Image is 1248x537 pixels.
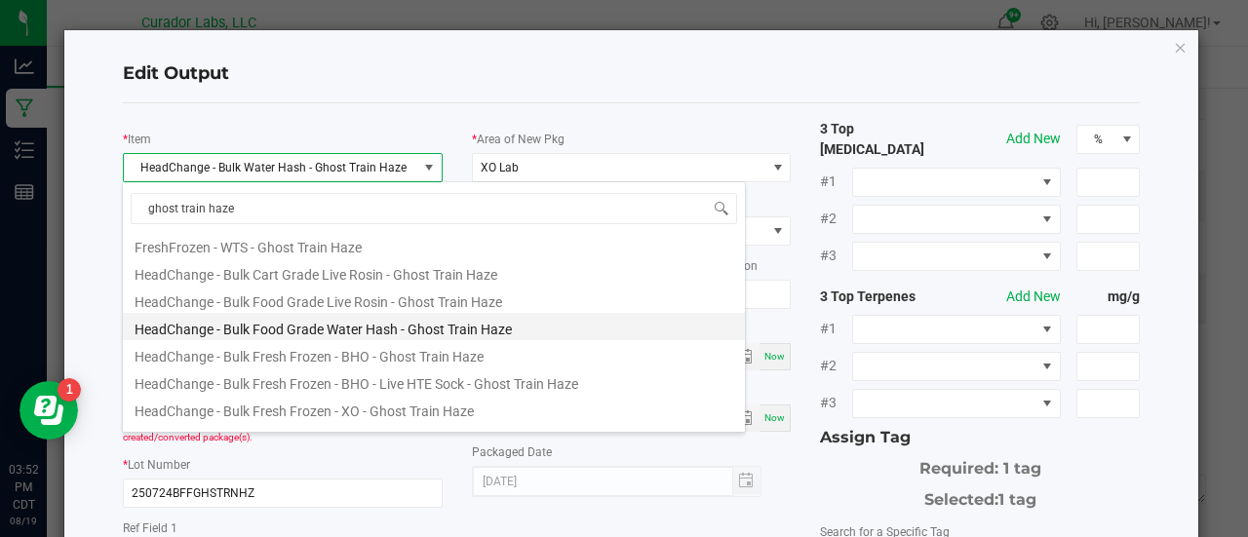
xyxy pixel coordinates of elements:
[124,154,417,181] span: HeadChange - Bulk Water Hash - Ghost Train Haze
[128,131,151,148] label: Item
[123,61,1141,87] h4: Edit Output
[764,412,785,423] span: Now
[820,119,948,160] strong: 3 Top [MEDICAL_DATA]
[820,246,852,266] span: #3
[1006,287,1061,307] button: Add New
[128,456,190,474] label: Lot Number
[123,417,420,442] span: Checking Production Batch will remove test results in METRC from the created/converted package(s).
[58,378,81,402] iframe: Resource center unread badge
[732,343,760,370] span: Toggle calendar
[732,404,760,432] span: Toggle calendar
[481,161,519,174] span: XO Lab
[820,356,852,376] span: #2
[820,449,1140,480] div: Required: 1 tag
[477,131,565,148] label: Area of New Pkg
[764,351,785,362] span: Now
[998,490,1036,509] span: 1 tag
[852,315,1060,344] span: NO DATA FOUND
[852,389,1060,418] span: NO DATA FOUND
[820,172,852,192] span: #1
[1077,126,1115,153] span: %
[820,287,948,307] strong: 3 Top Terpenes
[1006,129,1061,149] button: Add New
[852,352,1060,381] span: NO DATA FOUND
[472,443,552,461] label: Packaged Date
[820,319,852,339] span: #1
[820,209,852,229] span: #2
[820,426,1140,449] div: Assign Tag
[1076,287,1141,307] strong: mg/g
[820,393,852,413] span: #3
[820,480,1140,512] div: Selected:
[123,519,177,537] label: Ref Field 1
[19,381,78,440] iframe: Resource center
